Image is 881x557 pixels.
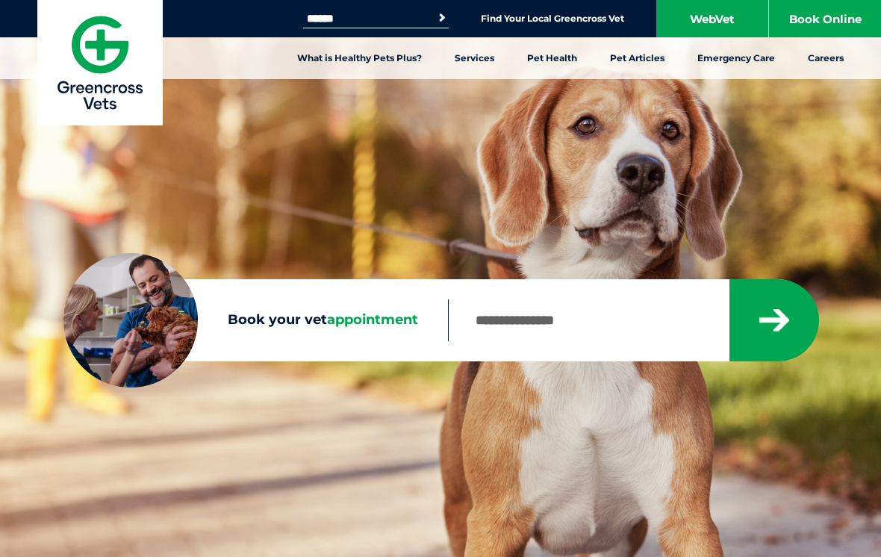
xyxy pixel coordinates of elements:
a: What is Healthy Pets Plus? [281,37,438,79]
a: Emergency Care [681,37,791,79]
button: Search [435,10,449,25]
a: Services [438,37,511,79]
a: Find Your Local Greencross Vet [481,13,624,25]
span: appointment [327,311,418,328]
a: Careers [791,37,860,79]
label: Book your vet [63,312,448,329]
a: Pet Articles [594,37,681,79]
a: Pet Health [511,37,594,79]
